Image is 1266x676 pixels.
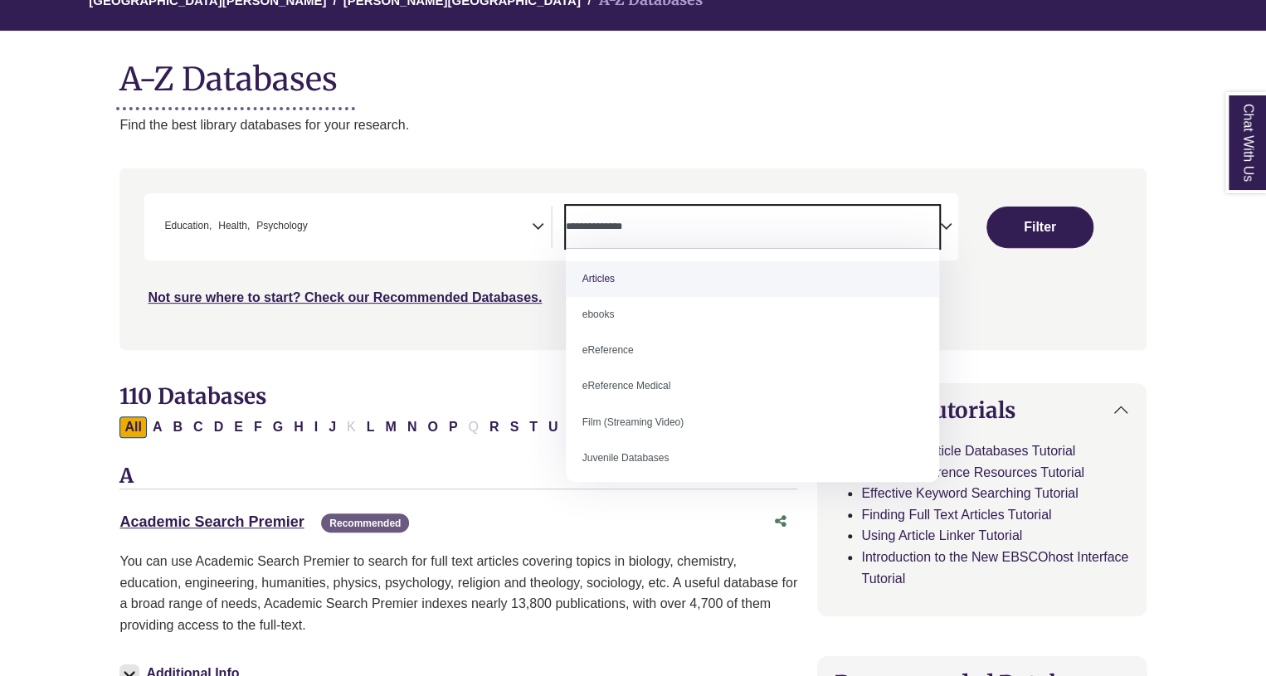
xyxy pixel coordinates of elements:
[249,416,267,438] button: Filter Results F
[861,486,1078,500] a: Effective Keyword Searching Tutorial
[861,465,1084,479] a: Finding Reference Resources Tutorial
[861,508,1051,522] a: Finding Full Text Articles Tutorial
[861,444,1075,458] a: Searching Article Databases Tutorial
[566,221,939,235] textarea: Search
[250,218,307,234] li: Psychology
[119,513,304,530] a: Academic Search Premier
[164,218,212,234] span: Education
[566,405,939,440] li: Film (Streaming Video)
[321,513,409,533] span: Recommended
[119,551,797,635] p: You can use Academic Search Premier to search for full text articles covering topics in biology, ...
[158,218,212,234] li: Education
[566,333,939,368] li: eReference
[119,419,684,433] div: Alpha-list to filter by first letter of database name
[484,416,504,438] button: Filter Results R
[444,416,463,438] button: Filter Results P
[566,368,939,404] li: eReference Medical
[764,506,797,537] button: Share this database
[268,416,288,438] button: Filter Results G
[563,416,582,438] button: Filter Results V
[168,416,187,438] button: Filter Results B
[119,168,1146,349] nav: Search filters
[309,416,323,438] button: Filter Results I
[566,297,939,333] li: ebooks
[324,416,341,438] button: Filter Results J
[289,416,309,438] button: Filter Results H
[188,416,208,438] button: Filter Results C
[148,290,542,304] a: Not sure where to start? Check our Recommended Databases.
[402,416,422,438] button: Filter Results N
[861,528,1022,542] a: Using Article Linker Tutorial
[504,416,523,438] button: Filter Results S
[986,207,1093,248] button: Submit for Search Results
[119,416,146,438] button: All
[566,440,939,476] li: Juvenile Databases
[543,416,563,438] button: Filter Results U
[311,221,319,235] textarea: Search
[818,384,1145,436] button: Helpful Tutorials
[148,416,168,438] button: Filter Results A
[119,47,1146,98] h1: A-Z Databases
[422,416,442,438] button: Filter Results O
[119,382,265,410] span: 110 Databases
[256,218,307,234] span: Psychology
[861,550,1128,586] a: Introduction to the New EBSCOhost Interface Tutorial
[218,218,250,234] span: Health
[229,416,248,438] button: Filter Results E
[566,261,939,297] li: Articles
[119,114,1146,136] p: Find the best library databases for your research.
[119,464,797,489] h3: A
[212,218,250,234] li: Health
[362,416,380,438] button: Filter Results L
[380,416,401,438] button: Filter Results M
[524,416,543,438] button: Filter Results T
[209,416,229,438] button: Filter Results D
